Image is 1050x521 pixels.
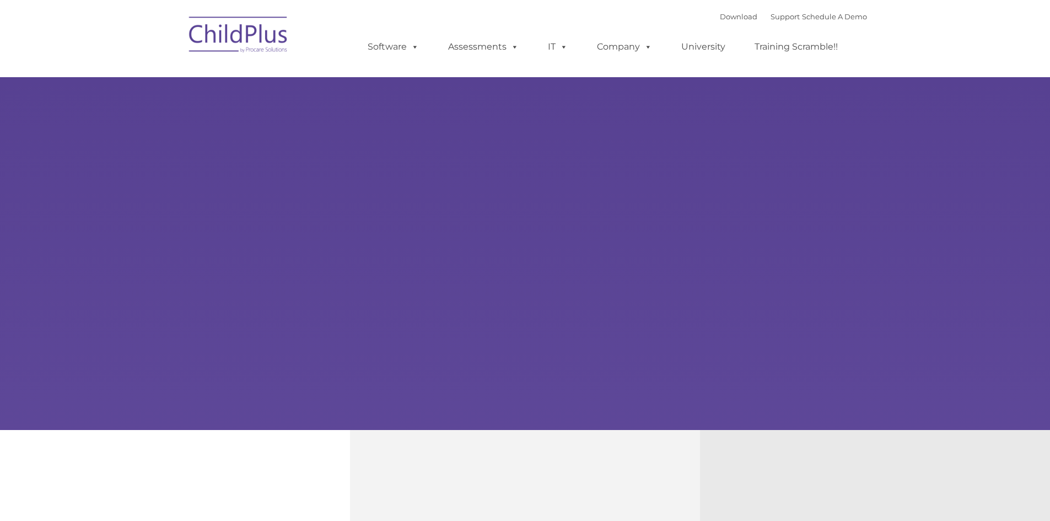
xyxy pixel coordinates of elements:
[357,36,430,58] a: Software
[670,36,736,58] a: University
[437,36,530,58] a: Assessments
[720,12,757,21] a: Download
[586,36,663,58] a: Company
[802,12,867,21] a: Schedule A Demo
[184,9,294,64] img: ChildPlus by Procare Solutions
[771,12,800,21] a: Support
[720,12,867,21] font: |
[744,36,849,58] a: Training Scramble!!
[537,36,579,58] a: IT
